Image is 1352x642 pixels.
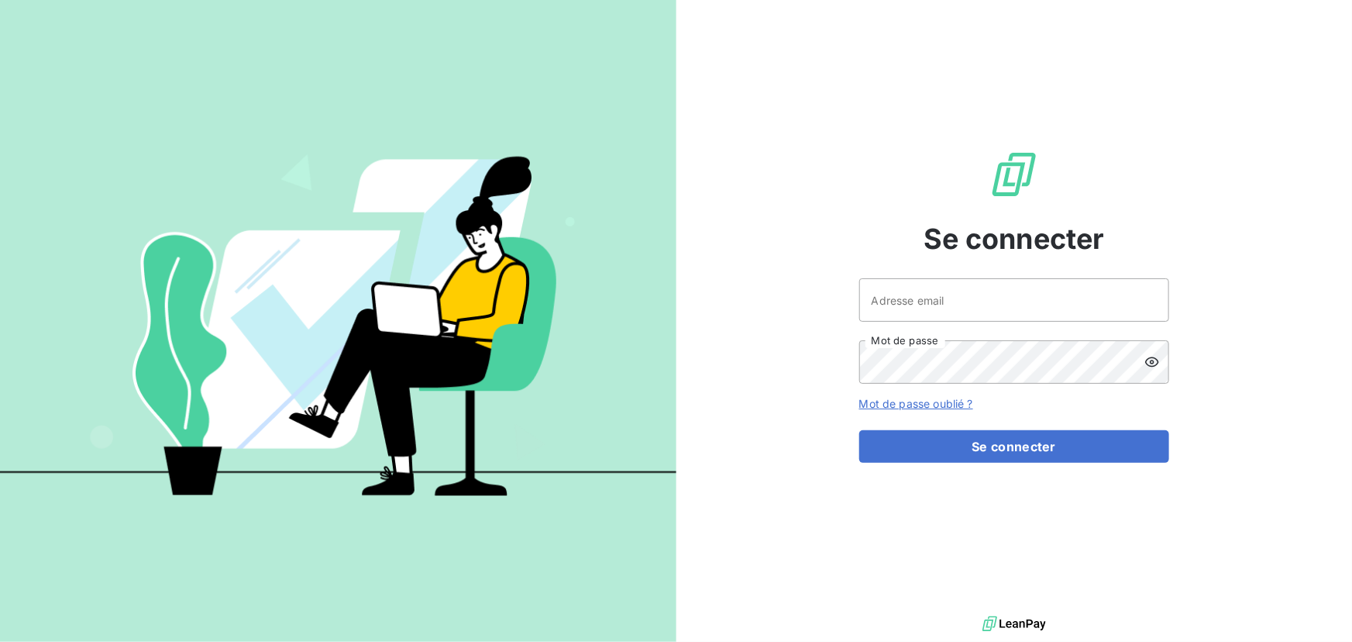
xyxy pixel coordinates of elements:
[859,430,1169,463] button: Se connecter
[859,278,1169,322] input: placeholder
[982,613,1046,636] img: logo
[989,150,1039,199] img: Logo LeanPay
[924,218,1105,260] span: Se connecter
[859,397,973,410] a: Mot de passe oublié ?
